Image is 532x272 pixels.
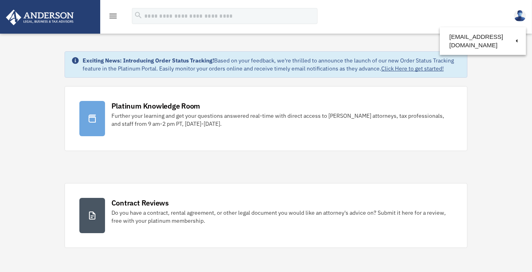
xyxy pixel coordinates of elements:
div: Do you have a contract, rental agreement, or other legal document you would like an attorney's ad... [111,209,453,225]
div: Platinum Knowledge Room [111,101,200,111]
img: Anderson Advisors Platinum Portal [4,10,76,25]
a: Contract Reviews Do you have a contract, rental agreement, or other legal document you would like... [65,183,468,248]
a: Click Here to get started! [381,65,444,72]
div: Further your learning and get your questions answered real-time with direct access to [PERSON_NAM... [111,112,453,128]
a: menu [108,14,118,21]
div: Based on your feedback, we're thrilled to announce the launch of our new Order Status Tracking fe... [83,56,461,73]
i: menu [108,11,118,21]
div: Contract Reviews [111,198,169,208]
strong: Exciting News: Introducing Order Status Tracking! [83,57,214,64]
a: [EMAIL_ADDRESS][DOMAIN_NAME] [440,29,526,53]
img: User Pic [514,10,526,22]
i: search [134,11,143,20]
a: Platinum Knowledge Room Further your learning and get your questions answered real-time with dire... [65,86,468,151]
